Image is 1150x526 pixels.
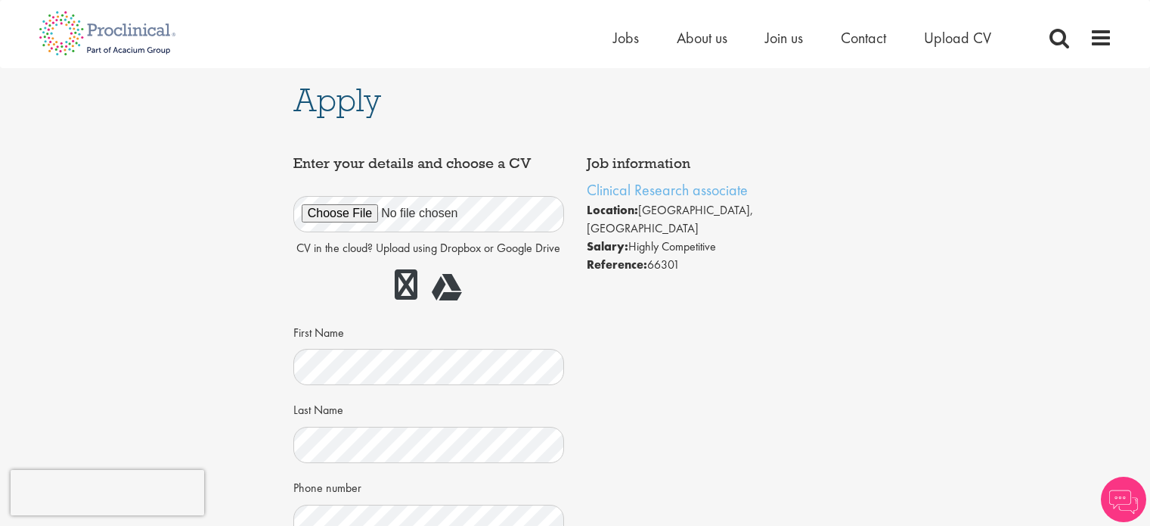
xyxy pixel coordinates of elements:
iframe: reCAPTCHA [11,470,204,515]
label: Phone number [293,475,361,497]
img: Chatbot [1101,477,1146,522]
a: Upload CV [924,28,991,48]
a: Jobs [613,28,639,48]
li: [GEOGRAPHIC_DATA], [GEOGRAPHIC_DATA] [587,201,857,238]
a: Contact [841,28,886,48]
p: CV in the cloud? Upload using Dropbox or Google Drive [293,240,564,257]
label: Last Name [293,397,343,419]
strong: Location: [587,202,638,218]
label: First Name [293,319,344,342]
a: Join us [765,28,803,48]
h4: Enter your details and choose a CV [293,156,564,171]
strong: Reference: [587,257,647,272]
strong: Salary: [587,238,628,254]
h4: Job information [587,156,857,171]
li: 66301 [587,256,857,274]
a: Clinical Research associate [587,180,748,200]
li: Highly Competitive [587,238,857,256]
a: About us [677,28,727,48]
span: Apply [293,79,381,120]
